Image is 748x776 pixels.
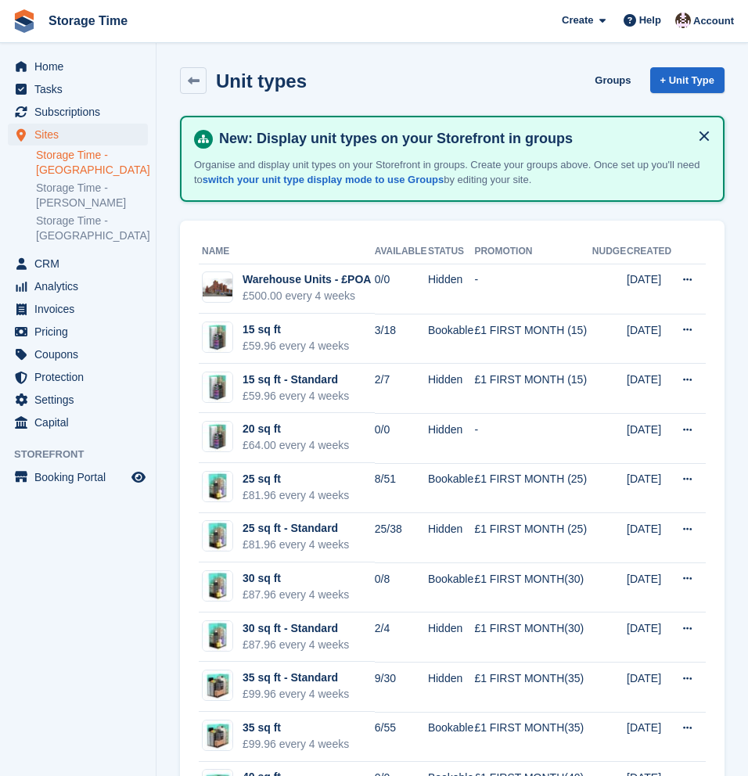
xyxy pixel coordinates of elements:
a: menu [8,411,148,433]
div: £59.96 every 4 weeks [243,338,349,354]
td: Hidden [428,413,475,463]
td: £1 FIRST MONTH(35) [474,712,592,762]
span: Help [639,13,661,28]
td: Bookable [428,314,475,364]
div: £87.96 every 4 weeks [243,637,349,653]
img: 25ft.jpg [203,621,232,651]
a: menu [8,366,148,388]
span: Storefront [14,447,156,462]
td: 6/55 [375,712,428,762]
td: 0/0 [375,264,428,314]
img: 50543224936_be9945247d_h.jpg [203,278,232,297]
a: Storage Time - [GEOGRAPHIC_DATA] [36,148,148,178]
span: Analytics [34,275,128,297]
a: menu [8,56,148,77]
div: £87.96 every 4 weeks [243,587,349,603]
a: Storage Time - [GEOGRAPHIC_DATA] [36,214,148,243]
td: 9/30 [375,662,428,712]
td: £1 FIRST MONTH(30) [474,613,592,663]
div: 35 sq ft - Standard [243,670,349,686]
img: 25ft%20(1).jpg [203,571,232,601]
a: menu [8,253,148,275]
div: £99.96 every 4 weeks [243,736,349,753]
a: Groups [588,67,637,93]
span: Home [34,56,128,77]
td: 0/8 [375,562,428,613]
img: 15ft.jpg [203,322,232,352]
img: 35ft.jpg [203,670,232,700]
div: 15 sq ft - Standard [243,372,349,388]
a: Preview store [129,468,148,487]
span: Settings [34,389,128,411]
td: Bookable [428,463,475,513]
td: [DATE] [627,662,672,712]
td: Hidden [428,662,475,712]
div: 30 sq ft [243,570,349,587]
div: 35 sq ft [243,720,349,736]
img: 25ft.jpg [203,521,232,551]
td: [DATE] [627,264,672,314]
a: menu [8,101,148,123]
th: Name [199,239,375,264]
span: Account [693,13,734,29]
span: Protection [34,366,128,388]
span: Subscriptions [34,101,128,123]
p: Organise and display unit types on your Storefront in groups. Create your groups above. Once set ... [194,157,710,188]
td: - [474,264,592,314]
span: Tasks [34,78,128,100]
td: £1 FIRST MONTH (25) [474,513,592,563]
th: Promotion [474,239,592,264]
span: Create [562,13,593,28]
td: £1 FIRST MONTH (15) [474,314,592,364]
td: - [474,413,592,463]
td: £1 FIRST MONTH (25) [474,463,592,513]
a: menu [8,321,148,343]
img: 15ft.jpg [203,422,232,451]
th: Status [428,239,475,264]
span: Pricing [34,321,128,343]
div: £59.96 every 4 weeks [243,388,349,404]
td: Hidden [428,613,475,663]
a: + Unit Type [650,67,725,93]
td: Hidden [428,513,475,563]
td: 8/51 [375,463,428,513]
a: menu [8,343,148,365]
div: £81.96 every 4 weeks [243,537,349,553]
td: 2/4 [375,613,428,663]
td: [DATE] [627,314,672,364]
a: menu [8,466,148,488]
td: [DATE] [627,613,672,663]
a: Storage Time [42,8,134,34]
td: 2/7 [375,364,428,414]
div: 25 sq ft [243,471,349,487]
a: Storage Time - [PERSON_NAME] [36,181,148,210]
span: Booking Portal [34,466,128,488]
img: 35ft.jpg [203,720,232,750]
h2: Unit types [216,70,307,92]
img: stora-icon-8386f47178a22dfd0bd8f6a31ec36ba5ce8667c1dd55bd0f319d3a0aa187defe.svg [13,9,36,33]
td: [DATE] [627,562,672,613]
span: CRM [34,253,128,275]
th: Created [627,239,672,264]
h4: New: Display unit types on your Storefront in groups [213,130,710,148]
a: menu [8,298,148,320]
td: [DATE] [627,413,672,463]
td: Bookable [428,562,475,613]
img: 25ft.jpg [203,472,232,501]
span: Invoices [34,298,128,320]
span: Coupons [34,343,128,365]
td: Bookable [428,712,475,762]
td: Hidden [428,264,475,314]
a: menu [8,275,148,297]
td: [DATE] [627,463,672,513]
img: 15ft.jpg [203,372,232,402]
td: £1 FIRST MONTH (15) [474,364,592,414]
th: Nudge [592,239,627,264]
div: Warehouse Units - £POA [243,271,371,288]
td: [DATE] [627,513,672,563]
td: 0/0 [375,413,428,463]
a: menu [8,124,148,145]
td: 25/38 [375,513,428,563]
div: 30 sq ft - Standard [243,620,349,637]
td: Hidden [428,364,475,414]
